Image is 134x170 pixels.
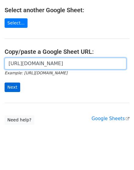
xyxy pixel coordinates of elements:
[5,115,34,125] a: Need help?
[5,58,126,69] input: Paste your Google Sheet URL here
[5,48,129,55] h4: Copy/paste a Google Sheet URL:
[5,6,129,14] h4: Select another Google Sheet:
[5,83,20,92] input: Next
[5,18,28,28] a: Select...
[91,116,129,121] a: Google Sheets
[5,71,67,75] small: Example: [URL][DOMAIN_NAME]
[103,141,134,170] iframe: Chat Widget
